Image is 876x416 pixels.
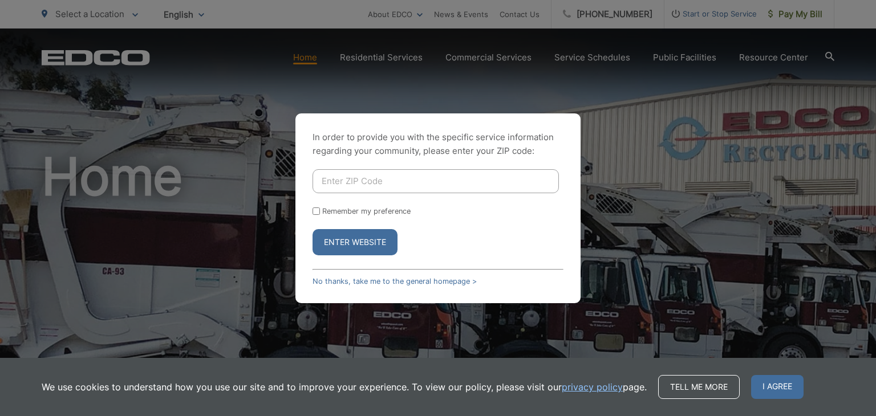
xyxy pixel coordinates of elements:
[313,277,477,286] a: No thanks, take me to the general homepage >
[313,229,398,255] button: Enter Website
[313,169,559,193] input: Enter ZIP Code
[658,375,740,399] a: Tell me more
[751,375,804,399] span: I agree
[42,380,647,394] p: We use cookies to understand how you use our site and to improve your experience. To view our pol...
[313,130,563,158] p: In order to provide you with the specific service information regarding your community, please en...
[322,207,411,215] label: Remember my preference
[562,380,623,394] a: privacy policy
